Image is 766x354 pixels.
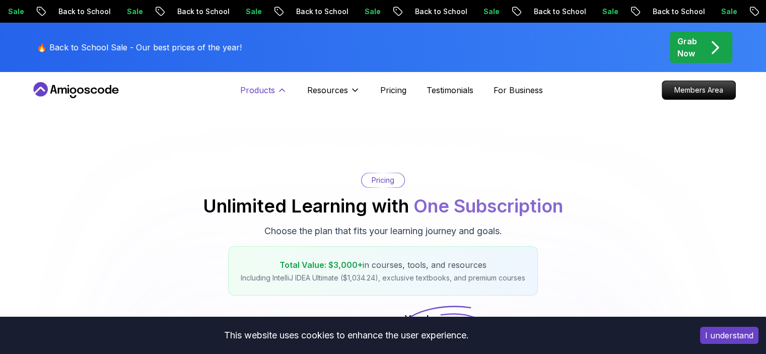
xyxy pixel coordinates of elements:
[494,84,543,96] a: For Business
[285,7,354,17] p: Back to School
[710,7,742,17] p: Sale
[307,84,360,104] button: Resources
[591,7,623,17] p: Sale
[380,84,406,96] a: Pricing
[47,7,116,17] p: Back to School
[677,35,697,59] p: Grab Now
[472,7,505,17] p: Sale
[523,7,591,17] p: Back to School
[235,7,267,17] p: Sale
[116,7,148,17] p: Sale
[662,81,736,100] a: Members Area
[642,7,710,17] p: Back to School
[8,324,685,346] div: This website uses cookies to enhance the user experience.
[700,327,758,344] button: Accept cookies
[354,7,386,17] p: Sale
[166,7,235,17] p: Back to School
[240,84,287,104] button: Products
[404,7,472,17] p: Back to School
[662,81,735,99] p: Members Area
[307,84,348,96] p: Resources
[427,84,473,96] a: Testimonials
[37,41,242,53] p: 🔥 Back to School Sale - Our best prices of the year!
[240,84,275,96] p: Products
